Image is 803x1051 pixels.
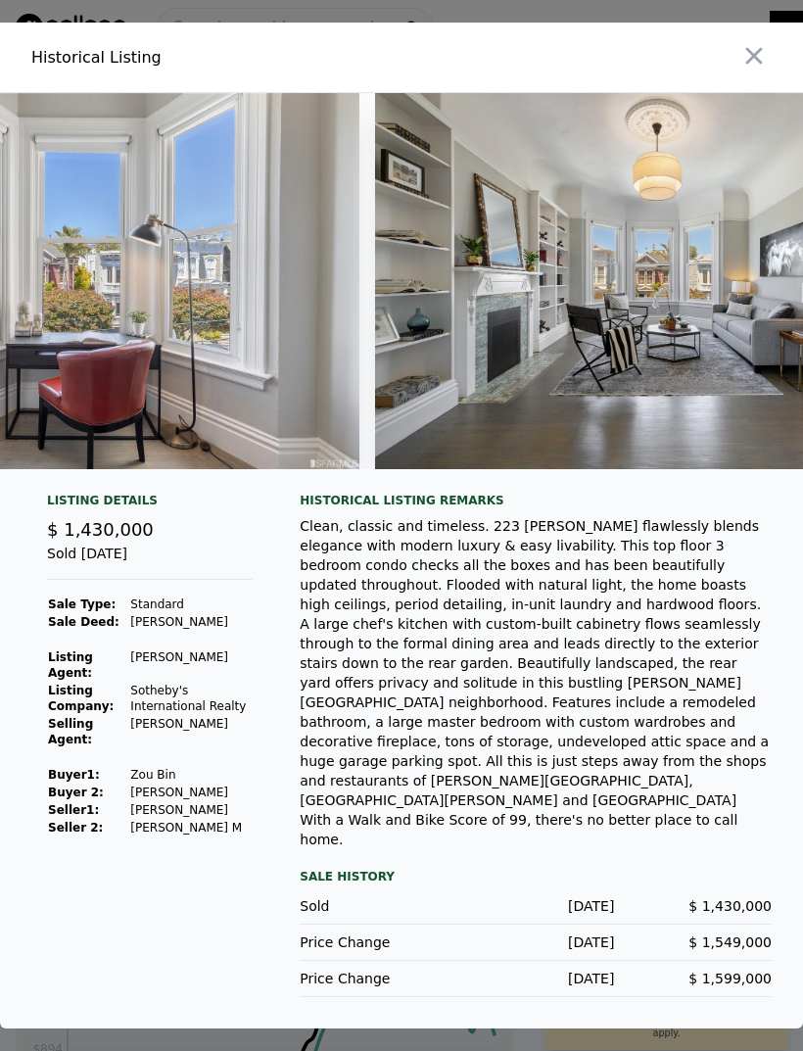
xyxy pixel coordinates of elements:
[48,786,104,799] strong: Buyer 2:
[688,971,772,986] span: $ 1,599,000
[300,932,457,952] div: Price Change
[129,613,253,631] td: [PERSON_NAME]
[48,684,114,713] strong: Listing Company:
[48,768,100,782] strong: Buyer 1 :
[457,932,615,952] div: [DATE]
[47,544,253,580] div: Sold [DATE]
[129,596,253,613] td: Standard
[48,597,116,611] strong: Sale Type:
[31,46,394,70] div: Historical Listing
[129,766,253,784] td: Zou Bin
[48,717,93,746] strong: Selling Agent:
[300,896,457,916] div: Sold
[688,898,772,914] span: $ 1,430,000
[129,682,253,715] td: Sotheby's International Realty
[129,648,253,682] td: [PERSON_NAME]
[129,784,253,801] td: [PERSON_NAME]
[48,615,119,629] strong: Sale Deed:
[129,801,253,819] td: [PERSON_NAME]
[48,803,99,817] strong: Seller 1 :
[300,969,457,988] div: Price Change
[457,969,615,988] div: [DATE]
[457,896,615,916] div: [DATE]
[129,819,253,836] td: [PERSON_NAME] M
[300,516,772,849] div: Clean, classic and timeless. 223 [PERSON_NAME] flawlessly blends elegance with modern luxury & ea...
[47,493,253,516] div: Listing Details
[688,934,772,950] span: $ 1,549,000
[47,519,154,540] span: $ 1,430,000
[300,865,772,888] div: Sale History
[48,650,93,680] strong: Listing Agent:
[300,493,772,508] div: Historical Listing remarks
[48,821,103,835] strong: Seller 2:
[129,715,253,748] td: [PERSON_NAME]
